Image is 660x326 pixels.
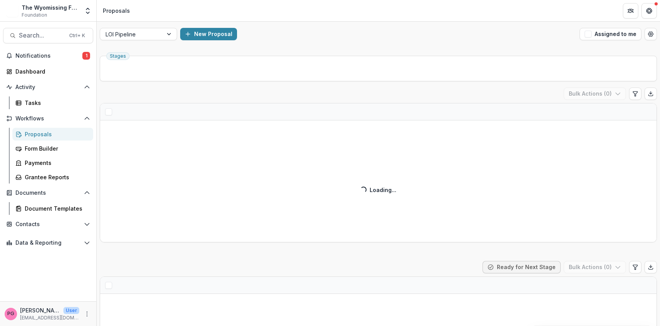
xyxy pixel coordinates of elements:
[19,32,65,39] span: Search...
[100,5,133,16] nav: breadcrumb
[3,218,93,230] button: Open Contacts
[580,28,641,40] button: Assigned to me
[3,50,93,62] button: Notifications1
[82,3,93,19] button: Open entity switcher
[623,3,638,19] button: Partners
[25,173,87,181] div: Grantee Reports
[22,12,47,19] span: Foundation
[3,81,93,93] button: Open Activity
[103,7,130,15] div: Proposals
[25,130,87,138] div: Proposals
[15,115,81,122] span: Workflows
[15,221,81,228] span: Contacts
[3,237,93,249] button: Open Data & Reporting
[12,96,93,109] a: Tasks
[110,53,126,59] span: Stages
[20,314,79,321] p: [EMAIL_ADDRESS][DOMAIN_NAME]
[641,3,657,19] button: Get Help
[12,171,93,184] a: Grantee Reports
[12,142,93,155] a: Form Builder
[22,3,79,12] div: The Wyomissing Foundation
[68,31,87,40] div: Ctrl + K
[63,307,79,314] p: User
[3,112,93,125] button: Open Workflows
[12,156,93,169] a: Payments
[7,311,14,316] div: Pat Giles
[12,202,93,215] a: Document Templates
[645,28,657,40] button: Open table manager
[3,187,93,199] button: Open Documents
[15,67,87,75] div: Dashboard
[82,309,92,319] button: More
[15,84,81,91] span: Activity
[25,99,87,107] div: Tasks
[3,65,93,78] a: Dashboard
[20,306,60,314] p: [PERSON_NAME]
[12,128,93,141] a: Proposals
[3,28,93,43] button: Search...
[15,190,81,196] span: Documents
[25,204,87,213] div: Document Templates
[25,144,87,153] div: Form Builder
[25,159,87,167] div: Payments
[82,52,90,60] span: 1
[15,240,81,246] span: Data & Reporting
[15,53,82,59] span: Notifications
[180,28,237,40] button: New Proposal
